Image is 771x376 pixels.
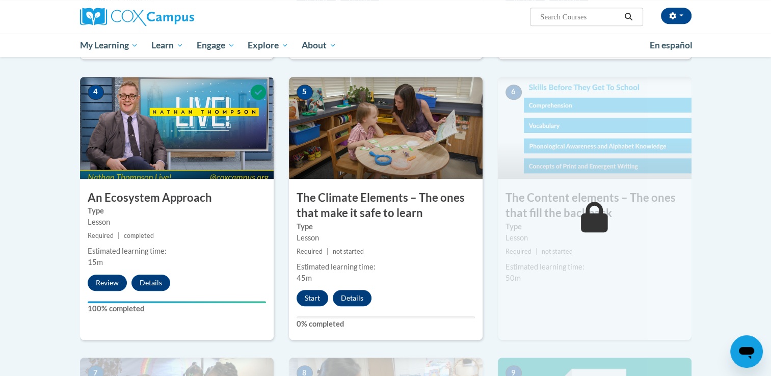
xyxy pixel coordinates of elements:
[118,232,120,239] span: |
[79,39,138,51] span: My Learning
[88,205,266,217] label: Type
[88,301,266,303] div: Your progress
[88,258,103,266] span: 15m
[650,40,693,50] span: En español
[297,318,475,330] label: 0% completed
[88,246,266,257] div: Estimated learning time:
[333,290,371,306] button: Details
[80,8,194,26] img: Cox Campus
[241,34,295,57] a: Explore
[289,190,483,222] h3: The Climate Elements – The ones that make it safe to learn
[124,232,154,239] span: completed
[542,248,573,255] span: not started
[131,275,170,291] button: Details
[80,8,274,26] a: Cox Campus
[88,232,114,239] span: Required
[297,248,323,255] span: Required
[88,85,104,100] span: 4
[297,232,475,244] div: Lesson
[80,190,274,206] h3: An Ecosystem Approach
[333,248,364,255] span: not started
[297,221,475,232] label: Type
[506,232,684,244] div: Lesson
[506,274,521,282] span: 50m
[327,248,329,255] span: |
[730,335,763,368] iframe: Button to launch messaging window
[88,303,266,314] label: 100% completed
[297,274,312,282] span: 45m
[151,39,183,51] span: Learn
[73,34,145,57] a: My Learning
[506,221,684,232] label: Type
[498,77,692,179] img: Course Image
[506,85,522,100] span: 6
[88,217,266,228] div: Lesson
[190,34,242,57] a: Engage
[539,11,621,23] input: Search Courses
[197,39,235,51] span: Engage
[506,261,684,273] div: Estimated learning time:
[498,190,692,222] h3: The Content elements – The ones that fill the backpack
[297,261,475,273] div: Estimated learning time:
[65,34,707,57] div: Main menu
[297,85,313,100] span: 5
[88,275,127,291] button: Review
[289,77,483,179] img: Course Image
[621,11,636,23] button: Search
[145,34,190,57] a: Learn
[536,248,538,255] span: |
[506,248,531,255] span: Required
[643,35,699,56] a: En español
[297,290,328,306] button: Start
[80,77,274,179] img: Course Image
[295,34,343,57] a: About
[661,8,692,24] button: Account Settings
[302,39,336,51] span: About
[248,39,288,51] span: Explore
